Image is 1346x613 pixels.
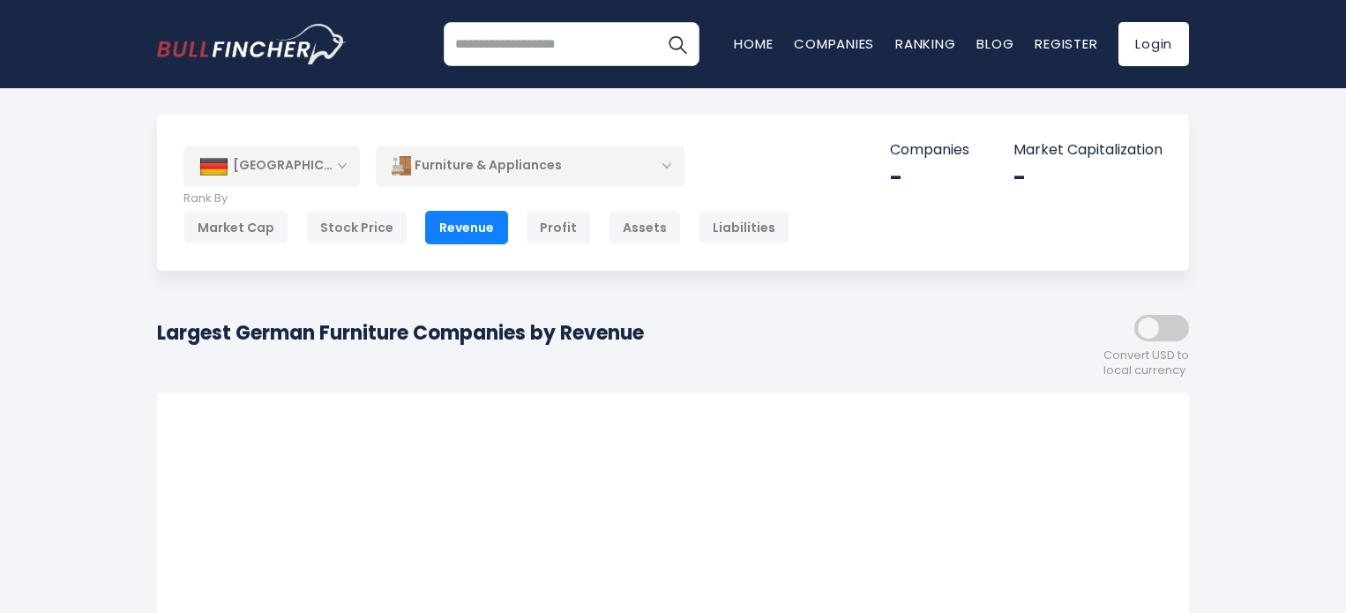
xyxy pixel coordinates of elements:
div: Furniture & Appliances [376,146,684,186]
a: Companies [794,34,874,53]
span: Convert USD to local currency [1103,348,1189,378]
button: Search [655,22,699,66]
div: Market Cap [183,211,288,244]
div: [GEOGRAPHIC_DATA] [183,146,360,185]
a: Blog [976,34,1013,53]
div: Stock Price [306,211,408,244]
img: bullfincher logo [157,24,347,64]
a: Home [734,34,773,53]
p: Rank By [183,191,789,206]
div: Profit [526,211,591,244]
div: - [890,164,969,191]
h1: Largest German Furniture Companies by Revenue [157,318,644,348]
p: Market Capitalization [1013,141,1163,160]
a: Ranking [895,34,955,53]
a: Register [1035,34,1097,53]
a: Go to homepage [157,24,347,64]
div: Assets [609,211,681,244]
div: - [1013,164,1163,191]
p: Companies [890,141,969,160]
div: Revenue [425,211,508,244]
a: Login [1118,22,1189,66]
div: Liabilities [699,211,789,244]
